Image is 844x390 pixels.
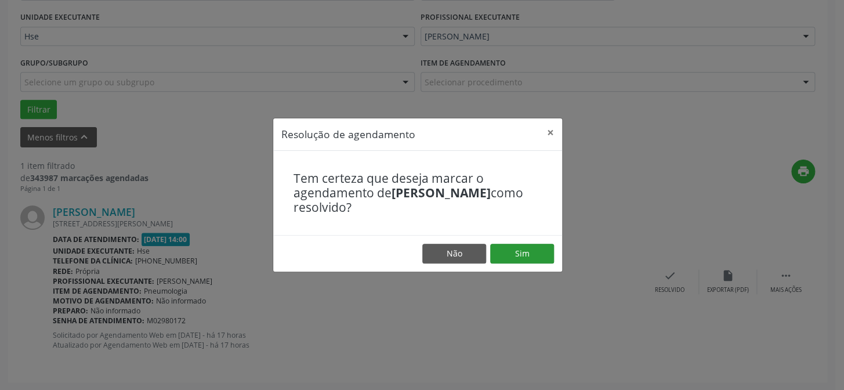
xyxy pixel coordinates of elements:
[281,127,415,142] h5: Resolução de agendamento
[539,118,562,147] button: Close
[392,185,491,201] b: [PERSON_NAME]
[422,244,486,263] button: Não
[490,244,554,263] button: Sim
[294,171,542,215] h4: Tem certeza que deseja marcar o agendamento de como resolvido?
